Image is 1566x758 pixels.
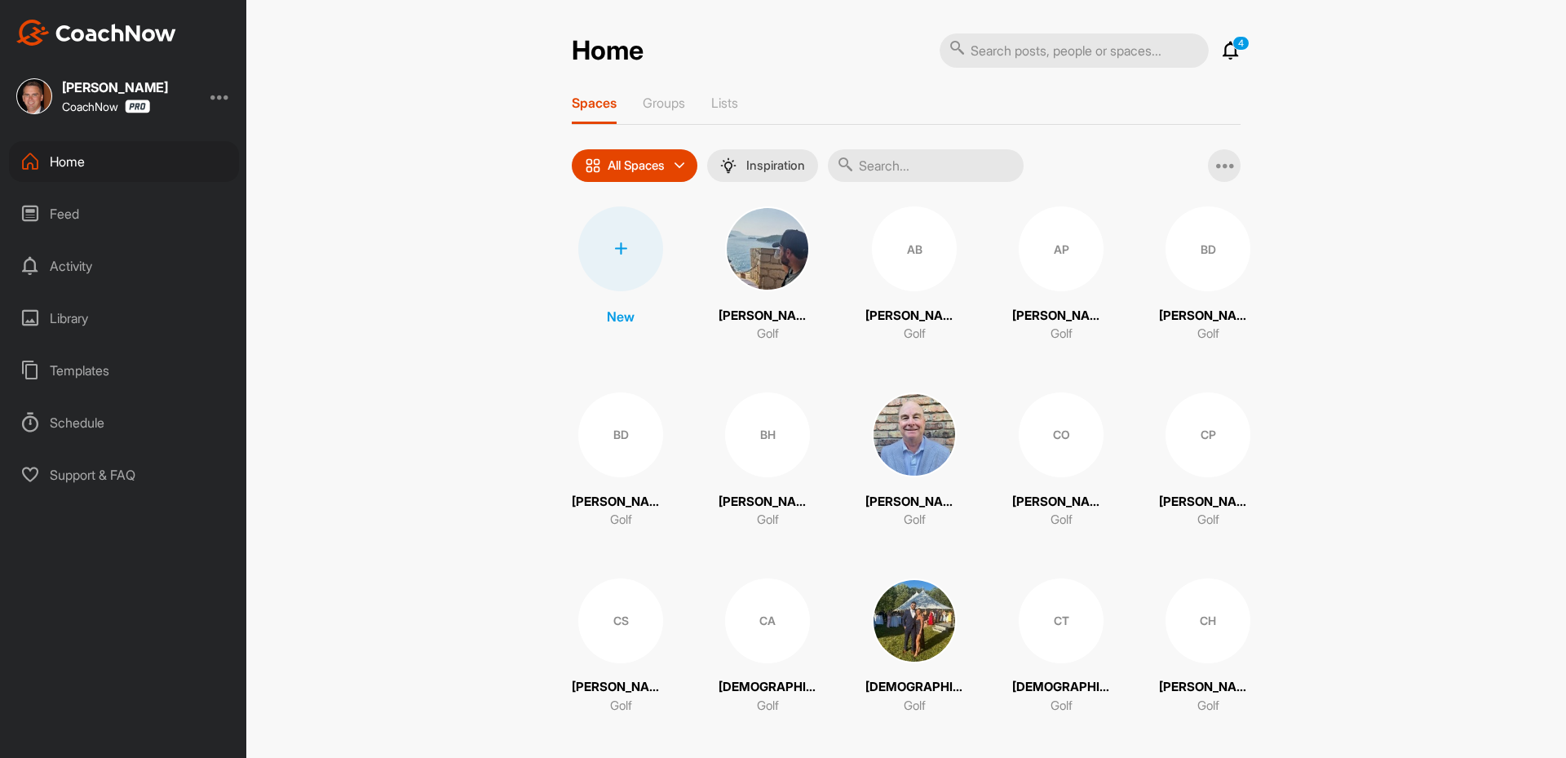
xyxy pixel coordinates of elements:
[865,678,963,697] p: [DEMOGRAPHIC_DATA][PERSON_NAME]
[643,95,685,111] p: Groups
[865,206,963,344] a: AB[PERSON_NAME]Golf
[572,392,670,530] a: BD[PERSON_NAME]Golf
[1166,392,1250,477] div: CP
[1159,392,1257,530] a: CP[PERSON_NAME]Golf
[578,392,663,477] div: BD
[9,193,239,234] div: Feed
[572,35,644,67] h2: Home
[608,159,665,172] p: All Spaces
[9,454,239,495] div: Support & FAQ
[9,350,239,391] div: Templates
[725,206,810,291] img: square_049a6ec984f4fa1c01185bedaf384c63.jpg
[1166,578,1250,663] div: CH
[719,307,816,326] p: [PERSON_NAME]
[865,307,963,326] p: [PERSON_NAME]
[572,678,670,697] p: [PERSON_NAME]
[16,20,176,46] img: CoachNow
[757,511,779,530] p: Golf
[62,100,150,113] div: CoachNow
[1159,206,1257,344] a: BD[PERSON_NAME]Golf
[720,157,737,174] img: menuIcon
[1159,493,1257,512] p: [PERSON_NAME]
[572,578,670,716] a: CS[PERSON_NAME]Golf
[757,325,779,344] p: Golf
[1197,325,1219,344] p: Golf
[1159,678,1257,697] p: [PERSON_NAME]
[1232,36,1250,51] p: 4
[1012,578,1110,716] a: CT[DEMOGRAPHIC_DATA][PERSON_NAME]Golf
[610,697,632,716] p: Golf
[1012,678,1110,697] p: [DEMOGRAPHIC_DATA][PERSON_NAME]
[1019,578,1104,663] div: CT
[865,392,963,530] a: [PERSON_NAME]Golf
[1166,206,1250,291] div: BD
[865,578,963,716] a: [DEMOGRAPHIC_DATA][PERSON_NAME]Golf
[872,578,957,663] img: square_994055c61fe027a104a65b9fc589d751.jpg
[1012,392,1110,530] a: CO[PERSON_NAME]Golf
[578,578,663,663] div: CS
[1159,578,1257,716] a: CH[PERSON_NAME]Golf
[865,493,963,512] p: [PERSON_NAME]
[757,697,779,716] p: Golf
[719,678,816,697] p: [DEMOGRAPHIC_DATA][PERSON_NAME]
[1051,697,1073,716] p: Golf
[904,325,926,344] p: Golf
[607,307,635,326] p: New
[9,246,239,286] div: Activity
[610,511,632,530] p: Golf
[572,95,617,111] p: Spaces
[125,100,150,113] img: CoachNow Pro
[719,206,816,344] a: [PERSON_NAME]Golf
[904,511,926,530] p: Golf
[940,33,1209,68] input: Search posts, people or spaces...
[572,493,670,512] p: [PERSON_NAME]
[62,81,168,94] div: [PERSON_NAME]
[1197,697,1219,716] p: Golf
[1159,307,1257,326] p: [PERSON_NAME]
[719,578,816,716] a: CA[DEMOGRAPHIC_DATA][PERSON_NAME]Golf
[725,392,810,477] div: BH
[585,157,601,174] img: icon
[1051,325,1073,344] p: Golf
[9,141,239,182] div: Home
[1019,392,1104,477] div: CO
[725,578,810,663] div: CA
[1012,493,1110,512] p: [PERSON_NAME]
[719,493,816,512] p: [PERSON_NAME]
[872,206,957,291] div: AB
[746,159,805,172] p: Inspiration
[1197,511,1219,530] p: Golf
[828,149,1024,182] input: Search...
[16,78,52,114] img: square_631c60f9143d02546f955255a7b091c9.jpg
[904,697,926,716] p: Golf
[1012,307,1110,326] p: [PERSON_NAME]
[1051,511,1073,530] p: Golf
[9,402,239,443] div: Schedule
[719,392,816,530] a: BH[PERSON_NAME]Golf
[711,95,738,111] p: Lists
[9,298,239,339] div: Library
[1019,206,1104,291] div: AP
[872,392,957,477] img: square_4ca9aa6f41618db5d6f99f75cb04377c.jpg
[1012,206,1110,344] a: AP[PERSON_NAME]Golf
